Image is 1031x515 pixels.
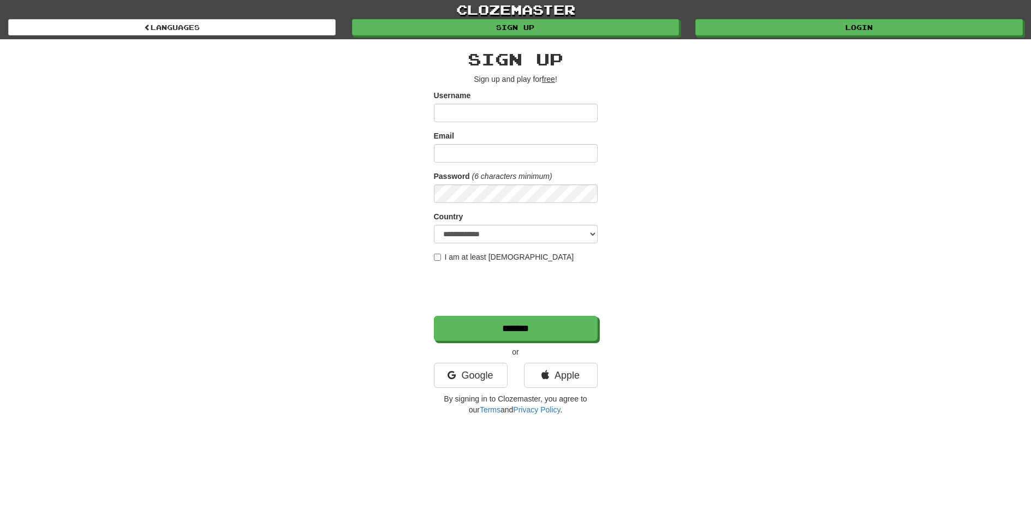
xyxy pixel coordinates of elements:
a: Login [695,19,1023,35]
a: Privacy Policy [513,405,560,414]
h2: Sign up [434,50,598,68]
p: Sign up and play for ! [434,74,598,85]
label: Country [434,211,463,222]
label: Password [434,171,470,182]
label: I am at least [DEMOGRAPHIC_DATA] [434,251,574,262]
a: Google [434,363,508,388]
label: Email [434,130,454,141]
p: or [434,346,598,357]
input: I am at least [DEMOGRAPHIC_DATA] [434,254,441,261]
iframe: reCAPTCHA [434,268,600,310]
p: By signing in to Clozemaster, you agree to our and . [434,393,598,415]
em: (6 characters minimum) [472,172,552,181]
a: Sign up [352,19,680,35]
u: free [542,75,555,83]
label: Username [434,90,471,101]
a: Languages [8,19,336,35]
a: Apple [524,363,598,388]
a: Terms [480,405,500,414]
